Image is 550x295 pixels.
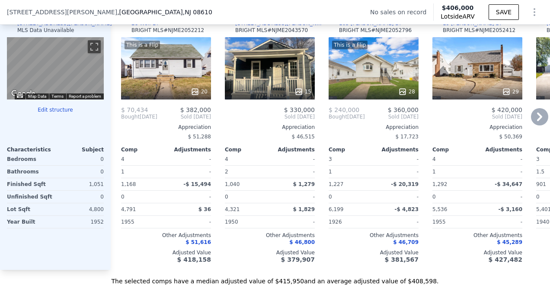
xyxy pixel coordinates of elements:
a: Open this area in Google Maps (opens a new window) [9,88,38,99]
span: $ 36 [198,206,211,212]
div: 0 [57,153,104,165]
span: 6,199 [329,206,343,212]
span: -$ 15,494 [183,181,211,187]
span: 4 [225,156,228,162]
span: 1,227 [329,181,343,187]
div: - [479,166,522,178]
span: -$ 3,160 [499,206,522,212]
div: Year Built [7,216,54,228]
div: - [272,191,315,203]
div: - [375,153,419,165]
span: 1,040 [225,181,240,187]
span: Bought [121,113,140,120]
button: Keyboard shortcuts [17,94,23,98]
div: - [479,216,522,228]
span: $ 427,482 [489,256,522,263]
span: 1,292 [432,181,447,187]
div: 1 [329,166,372,178]
div: MLS Data Unavailable [17,27,74,34]
div: - [272,216,315,228]
span: 4,791 [121,206,136,212]
span: $ 70,434 [121,106,148,113]
div: Appreciation [225,124,315,131]
div: - [168,191,211,203]
div: Other Adjustments [432,232,522,239]
div: 2 [225,166,268,178]
span: $ 1,279 [293,181,315,187]
div: Finished Sqft [7,178,54,190]
div: Appreciation [432,124,522,131]
div: 1952 [57,216,104,228]
div: Adjusted Value [225,249,315,256]
span: $ 45,289 [497,239,522,245]
div: 1 [432,166,476,178]
div: BRIGHT MLS # NJME2043570 [235,27,308,34]
div: 28 [398,87,415,96]
div: Adjusted Value [121,249,211,256]
div: 0 [57,166,104,178]
div: [DATE] [121,113,157,120]
a: Report a problem [69,94,101,99]
div: Characteristics [7,146,55,153]
span: 4,321 [225,206,240,212]
div: 15 [294,87,311,96]
span: 0 [329,194,332,200]
div: Lot Sqft [7,203,54,215]
span: $ 420,000 [492,106,522,113]
div: This is a Flip [125,41,160,49]
span: Sold [DATE] [225,113,315,120]
span: Sold [DATE] [157,113,211,120]
div: Comp [432,146,477,153]
div: - [479,153,522,165]
a: Terms (opens in new tab) [51,94,64,99]
div: Map [7,37,104,99]
div: 20 [191,87,208,96]
div: Appreciation [121,124,211,131]
div: BRIGHT MLS # NJME2052212 [131,27,204,34]
div: - [168,216,211,228]
span: 5,536 [432,206,447,212]
div: Subject [55,146,104,153]
div: BRIGHT MLS # NJME2052412 [443,27,515,34]
div: 1926 [329,216,372,228]
div: Unfinished Sqft [7,191,54,203]
span: 4 [121,156,125,162]
div: Adjusted Value [432,249,522,256]
span: Bought [329,113,347,120]
span: -$ 20,319 [391,181,419,187]
div: Comp [329,146,374,153]
span: 0 [536,194,540,200]
span: 0 [432,194,436,200]
div: 1,051 [57,178,104,190]
div: 1955 [121,216,164,228]
div: - [375,166,419,178]
span: $ 46,515 [292,134,315,140]
div: - [168,153,211,165]
span: 4 [432,156,436,162]
span: $ 1,829 [293,206,315,212]
span: $ 50,369 [499,134,522,140]
div: Adjusted Value [329,249,419,256]
span: 3 [536,156,540,162]
span: $ 330,000 [284,106,315,113]
div: 29 [502,87,519,96]
span: $ 360,000 [388,106,419,113]
span: Lotside ARV [441,12,474,21]
div: Other Adjustments [329,232,419,239]
div: Other Adjustments [121,232,211,239]
div: - [272,153,315,165]
div: Bedrooms [7,153,54,165]
span: , [GEOGRAPHIC_DATA] [117,8,212,16]
span: $ 51,616 [185,239,211,245]
button: Show Options [526,3,543,21]
span: 0 [225,194,228,200]
div: [DATE] [329,113,365,120]
div: BRIGHT MLS # NJME2052796 [339,27,412,34]
button: Edit structure [7,106,104,113]
span: Sold [DATE] [365,113,419,120]
span: $ 379,907 [281,256,315,263]
span: 901 [536,181,546,187]
div: - [168,166,211,178]
span: -$ 4,823 [395,206,419,212]
div: Adjustments [374,146,419,153]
